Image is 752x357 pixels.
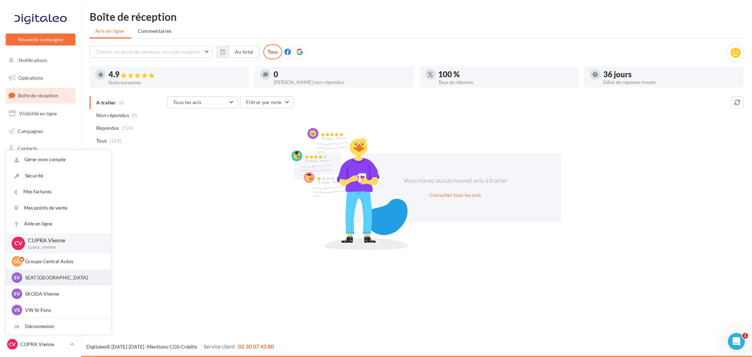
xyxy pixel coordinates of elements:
span: 02 30 07 43 80 [238,343,274,350]
p: Groupe Central Autos [25,258,103,265]
a: PLV et print personnalisable [4,194,77,214]
a: Gérer mon compte [6,152,111,168]
a: CGS [170,344,179,350]
a: Visibilité en ligne [4,106,77,121]
iframe: Intercom live chat [728,333,745,350]
a: Médiathèque [4,159,77,174]
p: CUPRA Vienne [28,236,100,244]
div: 0 [274,71,408,78]
a: CV CUPRA Vienne [6,338,75,351]
button: Nouvelle campagne [6,34,75,46]
button: Tous les avis [167,96,238,108]
div: Délai de réponse moyen [603,80,738,85]
div: Vous n'avez aucun nouvel avis à traiter [395,176,516,185]
p: SKODA Vienne [25,290,103,297]
a: Calendrier [4,176,77,191]
a: Sécurité [6,168,111,184]
span: VS [14,307,20,314]
a: Opérations [4,71,77,85]
button: Au total [217,46,259,58]
div: Note moyenne [109,80,243,85]
p: cupra_vienne [28,244,100,250]
span: Tous les avis [173,99,202,105]
span: Non répondus [96,112,129,119]
span: SV [14,274,20,281]
div: Déconnexion [6,319,111,334]
span: Contacts [18,145,37,151]
span: Tous [96,137,107,144]
div: 36 jours [603,71,738,78]
a: Crédits [181,344,197,350]
span: (124) [122,125,134,131]
span: Opérations [18,75,43,81]
span: Service client [203,343,235,350]
span: (124) [110,138,122,144]
p: VW St-Fons [25,307,103,314]
a: Boîte de réception [4,88,77,103]
a: Contacts [4,141,77,156]
span: Visibilité en ligne [19,110,57,116]
button: Notifications [4,53,74,68]
p: CUPRA Vienne [20,341,67,348]
a: Aide en ligne [6,216,111,232]
div: 100 % [439,71,573,78]
div: 4.9 [109,71,243,79]
span: CV [9,341,16,348]
button: Au total [229,46,259,58]
div: [PERSON_NAME] non répondus [274,80,408,85]
span: Répondus [96,125,119,132]
span: Campagnes [18,128,43,134]
span: © [DATE]-[DATE] - - - [86,344,274,350]
span: SV [14,290,20,297]
span: Commentaires [138,28,172,35]
span: (0) [132,113,138,118]
div: Taux de réponse [439,80,573,85]
p: SEAT [GEOGRAPHIC_DATA] [25,274,103,281]
a: Campagnes [4,124,77,139]
a: Mes points de vente [6,200,111,216]
span: Notifications [19,57,47,63]
button: Choisir un point de vente ou un code magasin [90,46,213,58]
span: Choisir un point de vente ou un code magasin [96,49,200,55]
span: Boîte de réception [18,92,58,98]
a: Digitaleo [86,344,106,350]
a: Mes factures [6,184,111,200]
span: GC [14,258,20,265]
div: Boîte de réception [90,11,744,22]
button: Consulter tous les avis [427,191,484,199]
button: Filtrer par note [240,96,293,108]
span: CV [14,239,22,247]
a: Campagnes DataOnDemand [4,217,77,238]
a: Mentions [147,344,168,350]
span: 1 [742,333,748,339]
div: Tous [263,44,282,59]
